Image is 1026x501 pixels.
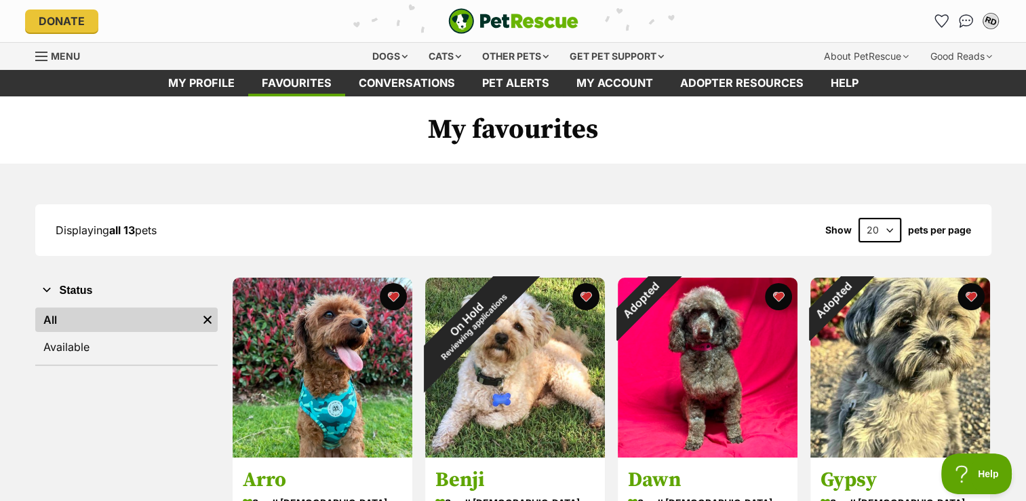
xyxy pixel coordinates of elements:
[765,283,792,310] button: favourite
[35,308,197,332] a: All
[439,292,509,362] span: Reviewing applications
[959,14,973,28] img: chat-41dd97257d64d25036548639549fe6c8038ab92f7586957e7f3b1b290dea8141.svg
[976,7,1004,35] button: My account
[982,12,1000,30] div: RD
[667,70,817,96] a: Adopter resources
[628,468,787,494] h3: Dawn
[56,223,157,237] span: Displaying pets
[425,278,605,458] img: Benji
[248,70,345,96] a: Favourites
[825,225,852,236] span: Show
[941,453,1012,494] iframe: Help Scout Beacon - Open
[35,282,218,299] button: Status
[25,10,98,33] a: Donate
[958,283,985,310] button: favourite
[921,43,1002,70] div: Good Reads
[395,248,545,398] div: On Hold
[572,283,599,310] button: favourite
[51,50,80,62] span: Menu
[155,70,248,96] a: My profile
[817,70,872,96] a: Help
[931,10,1002,32] ul: Account quick links
[197,308,218,332] a: Remove filter
[955,10,977,32] a: Conversations
[448,8,578,34] img: logo-e224e6f780fb5917bec1dbf3a21bbac754714ae5b6737aabdf751b685950b380.svg
[435,468,595,494] h3: Benji
[35,305,218,365] div: Status
[560,43,673,70] div: Get pet support
[233,278,412,458] img: Arro
[419,43,471,70] div: Cats
[35,335,218,359] a: Available
[35,43,90,67] a: Menu
[563,70,667,96] a: My account
[810,447,990,460] a: Adopted
[469,70,563,96] a: Pet alerts
[908,225,971,236] label: pets per page
[821,468,980,494] h3: Gypsy
[814,43,918,70] div: About PetRescue
[109,223,135,237] strong: all 13
[425,447,605,460] a: On HoldReviewing applications
[618,447,797,460] a: Adopted
[363,43,417,70] div: Dogs
[243,468,402,494] h3: Arro
[345,70,469,96] a: conversations
[380,283,407,310] button: favourite
[792,260,873,341] div: Adopted
[448,8,578,34] a: PetRescue
[599,260,680,341] div: Adopted
[473,43,558,70] div: Other pets
[618,278,797,458] img: Dawn
[810,278,990,458] img: Gypsy
[931,10,953,32] a: Favourites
